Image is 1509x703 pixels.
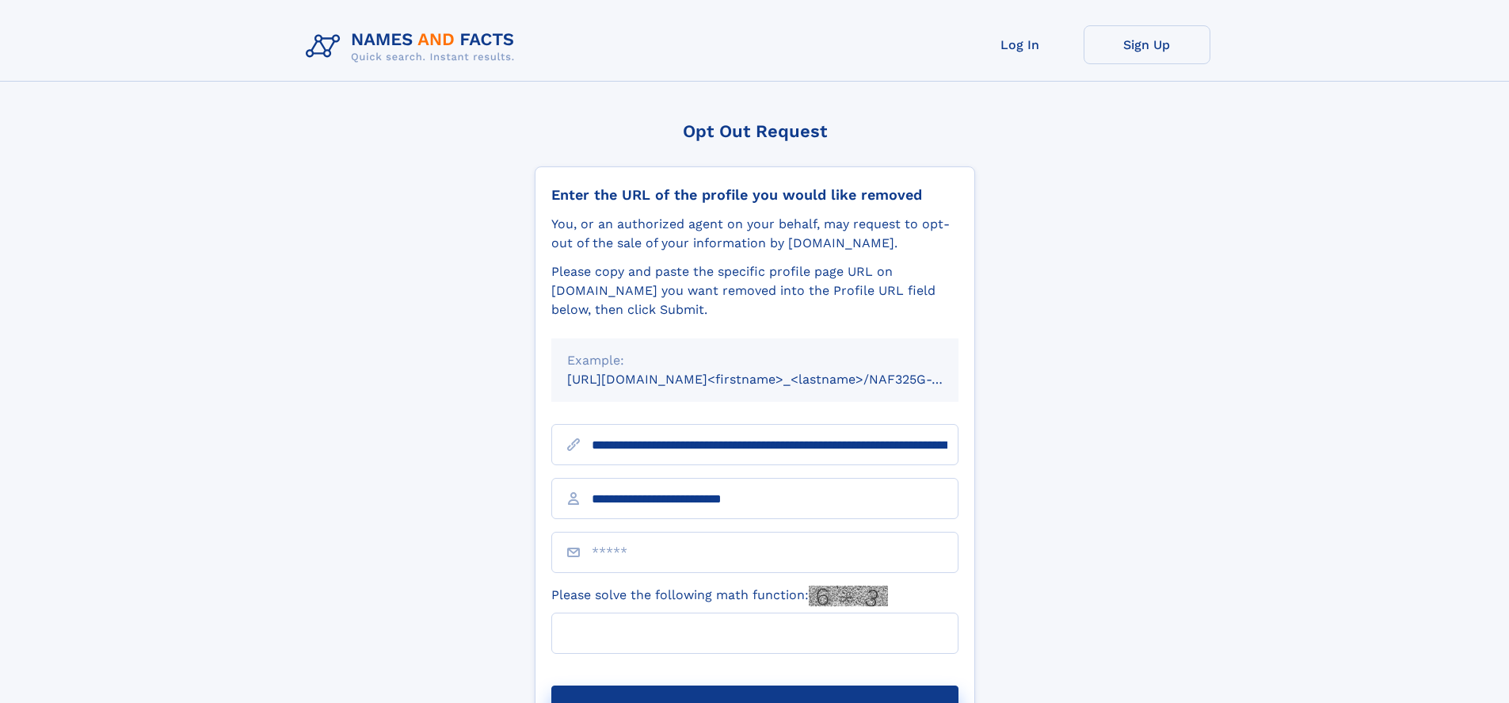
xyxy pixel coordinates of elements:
[567,372,989,387] small: [URL][DOMAIN_NAME]<firstname>_<lastname>/NAF325G-xxxxxxxx
[551,186,958,204] div: Enter the URL of the profile you would like removed
[535,121,975,141] div: Opt Out Request
[567,351,943,370] div: Example:
[957,25,1084,64] a: Log In
[299,25,528,68] img: Logo Names and Facts
[1084,25,1210,64] a: Sign Up
[551,586,888,606] label: Please solve the following math function:
[551,215,958,253] div: You, or an authorized agent on your behalf, may request to opt-out of the sale of your informatio...
[551,262,958,319] div: Please copy and paste the specific profile page URL on [DOMAIN_NAME] you want removed into the Pr...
